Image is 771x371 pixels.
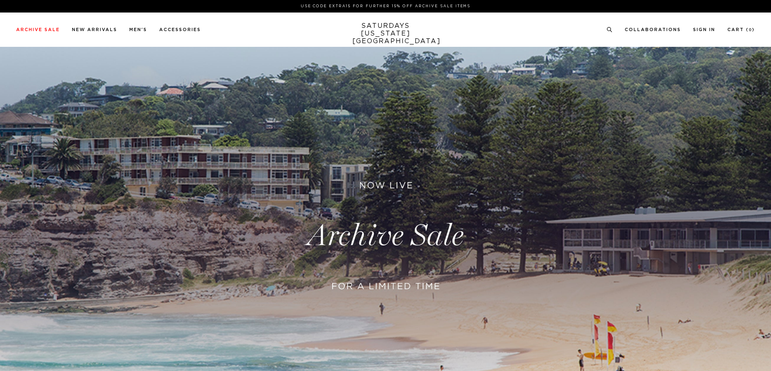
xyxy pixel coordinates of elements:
p: Use Code EXTRA15 for Further 15% Off Archive Sale Items [19,3,752,9]
a: Sign In [693,27,715,32]
a: Accessories [159,27,201,32]
a: Men's [129,27,147,32]
small: 0 [749,28,752,32]
a: SATURDAYS[US_STATE][GEOGRAPHIC_DATA] [352,22,419,45]
a: Cart (0) [727,27,755,32]
a: Archive Sale [16,27,60,32]
a: New Arrivals [72,27,117,32]
a: Collaborations [625,27,681,32]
